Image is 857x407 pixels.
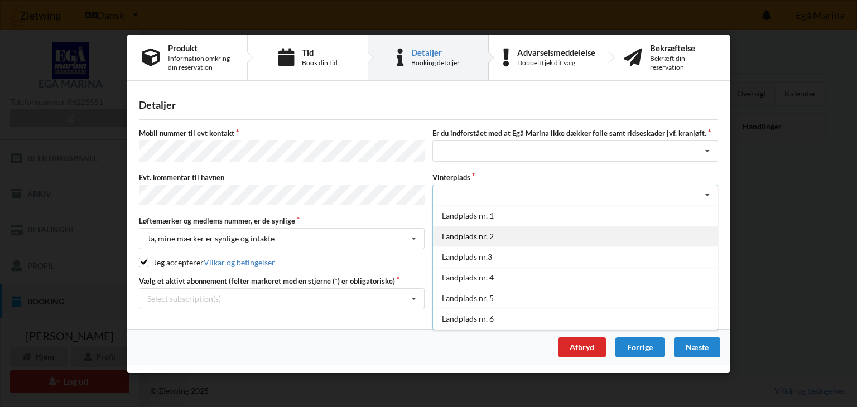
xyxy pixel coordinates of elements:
div: Landplads nr. 7 [433,328,718,349]
div: Afbryd [558,337,606,357]
div: Detaljer [411,47,460,56]
label: Er du indforstået med at Egå Marina ikke dækker folie samt ridseskader jvf. kranløft. [432,128,718,138]
div: Advarselsmeddelelse [517,47,595,56]
div: Landplads nr. 6 [433,308,718,328]
div: Næste [674,337,720,357]
div: Landplads nr. 5 [433,287,718,308]
label: Jeg accepterer [139,258,275,267]
label: Vælg et aktivt abonnement (felter markeret med en stjerne (*) er obligatoriske) [139,275,425,285]
div: Tid [302,47,338,56]
div: Landplads nr. 1 [433,205,718,225]
div: Landplads nr.3 [433,246,718,267]
label: Evt. kommentar til havnen [139,172,425,182]
div: Select subscription(s) [147,294,221,303]
div: Produkt [168,43,233,52]
div: Information omkring din reservation [168,54,233,71]
div: Book din tid [302,58,338,67]
a: Vilkår og betingelser [204,258,275,267]
div: Bekræft din reservation [650,54,715,71]
label: Mobil nummer til evt kontakt [139,128,425,138]
label: Vinterplads [432,172,718,182]
div: Bekræftelse [650,43,715,52]
div: Landplads nr. 2 [433,225,718,246]
div: Landplads nr. 4 [433,267,718,287]
div: Ja, mine mærker er synlige og intakte [147,235,275,243]
div: Forrige [615,337,665,357]
div: Dobbelttjek dit valg [517,58,595,67]
div: Detaljer [139,99,718,112]
div: Booking detaljer [411,58,460,67]
label: Løftemærker og medlems nummer, er de synlige [139,216,425,226]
